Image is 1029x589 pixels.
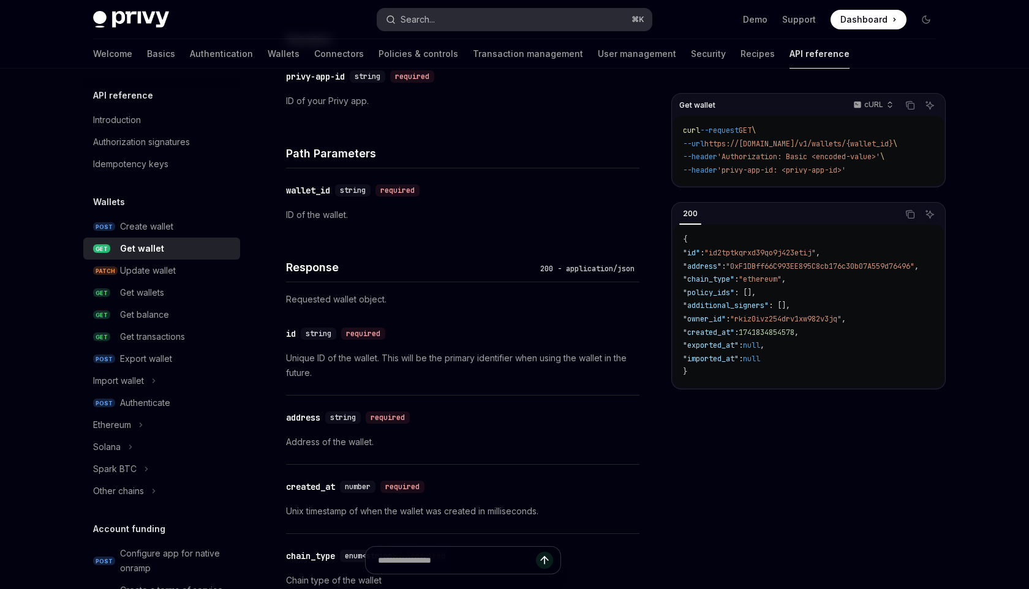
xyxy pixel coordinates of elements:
span: : [734,274,739,284]
span: , [914,261,919,271]
a: Transaction management [473,39,583,69]
button: Search...⌘K [377,9,652,31]
div: Export wallet [120,351,172,366]
div: Ethereum [93,418,131,432]
span: \ [752,126,756,135]
span: 'privy-app-id: <privy-app-id>' [717,165,846,175]
div: Authenticate [120,396,170,410]
h5: Wallets [93,195,125,209]
button: Toggle dark mode [916,10,936,29]
span: curl [683,126,700,135]
input: Ask a question... [378,547,536,574]
a: GETGet balance [83,304,240,326]
span: "address" [683,261,722,271]
span: , [760,340,764,350]
span: "ethereum" [739,274,782,284]
div: 200 - application/json [535,263,639,275]
a: Policies & controls [379,39,458,69]
p: ID of the wallet. [286,208,639,222]
span: PATCH [93,266,118,276]
span: GET [739,126,752,135]
a: POSTAuthenticate [83,392,240,414]
a: Recipes [741,39,775,69]
a: Introduction [83,109,240,131]
span: Dashboard [840,13,888,26]
a: GETGet wallets [83,282,240,304]
a: GETGet wallet [83,238,240,260]
span: , [816,248,820,258]
h4: Path Parameters [286,145,639,162]
span: null [743,340,760,350]
span: \ [893,139,897,149]
span: --header [683,152,717,162]
h5: API reference [93,88,153,103]
div: Get wallets [120,285,164,300]
span: POST [93,557,115,566]
p: Unix timestamp of when the wallet was created in milliseconds. [286,504,639,519]
div: Create wallet [120,219,173,234]
span: "created_at" [683,328,734,337]
span: --request [700,126,739,135]
button: Ask AI [922,206,938,222]
div: Get balance [120,307,169,322]
div: Introduction [93,113,141,127]
p: Requested wallet object. [286,292,639,307]
a: PATCHUpdate wallet [83,260,240,282]
div: privy-app-id [286,70,345,83]
span: : [722,261,726,271]
span: : [], [769,301,790,310]
a: Basics [147,39,175,69]
div: Import wallet [93,373,144,388]
span: : [739,340,743,350]
div: Solana [93,440,121,454]
span: , [782,274,786,284]
span: : [726,314,730,324]
span: "chain_type" [683,274,734,284]
a: Welcome [93,39,132,69]
p: cURL [864,100,883,110]
div: required [341,328,385,340]
div: Search... [401,12,435,27]
span: number [345,482,371,492]
button: Ethereum [83,414,149,436]
div: id [286,328,296,340]
div: Get transactions [120,329,185,344]
div: Other chains [93,484,144,498]
a: API reference [790,39,850,69]
span: string [355,72,380,81]
span: https://[DOMAIN_NAME]/v1/wallets/{wallet_id} [704,139,893,149]
h4: Response [286,259,535,276]
a: Authentication [190,39,253,69]
p: ID of your Privy app. [286,94,639,108]
div: created_at [286,481,335,493]
a: Security [691,39,726,69]
span: 'Authorization: Basic <encoded-value>' [717,152,880,162]
a: Connectors [314,39,364,69]
div: Configure app for native onramp [120,546,233,576]
span: "owner_id" [683,314,726,324]
span: POST [93,355,115,364]
span: GET [93,288,110,298]
span: : [739,354,743,364]
div: wallet_id [286,184,330,197]
button: cURL [846,95,899,116]
button: Copy the contents from the code block [902,206,918,222]
span: 1741834854578 [739,328,794,337]
span: , [794,328,799,337]
span: GET [93,332,110,342]
div: 200 [679,206,701,221]
a: POSTExport wallet [83,348,240,370]
span: "imported_at" [683,354,739,364]
button: Other chains [83,480,162,502]
span: , [842,314,846,324]
span: "exported_at" [683,340,739,350]
span: } [683,367,687,377]
span: \ [880,152,884,162]
button: Send message [536,552,553,569]
span: GET [93,310,110,320]
span: --header [683,165,717,175]
span: string [330,413,356,422]
span: "id2tptkqrxd39qo9j423etij" [704,248,816,258]
div: Update wallet [120,263,176,278]
a: Dashboard [831,10,907,29]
